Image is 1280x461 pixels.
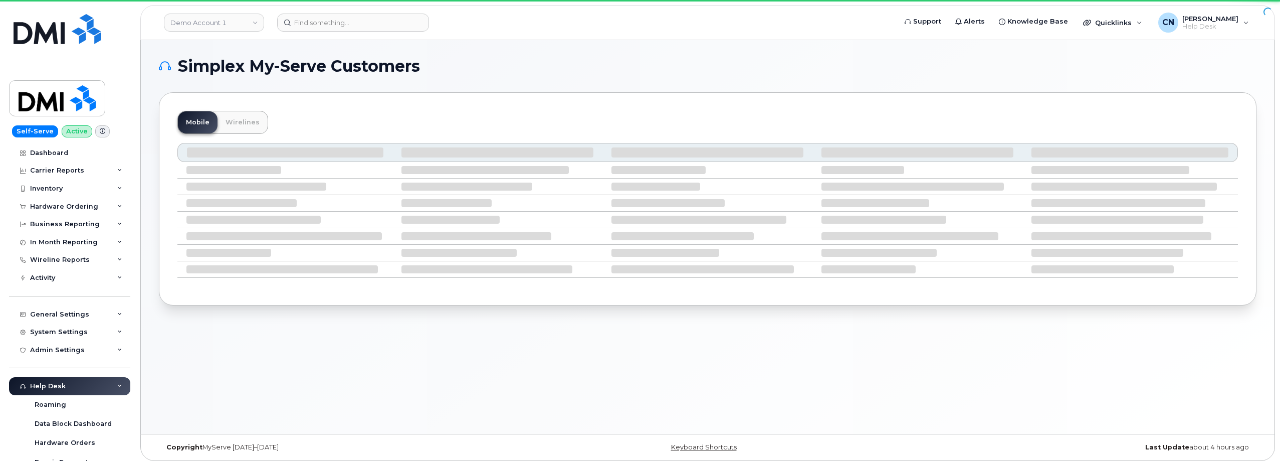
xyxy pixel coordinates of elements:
[178,59,420,74] span: Simplex My-Serve Customers
[178,111,218,133] a: Mobile
[159,443,525,451] div: MyServe [DATE]–[DATE]
[891,443,1256,451] div: about 4 hours ago
[1145,443,1189,451] strong: Last Update
[166,443,202,451] strong: Copyright
[218,111,268,133] a: Wirelines
[671,443,737,451] a: Keyboard Shortcuts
